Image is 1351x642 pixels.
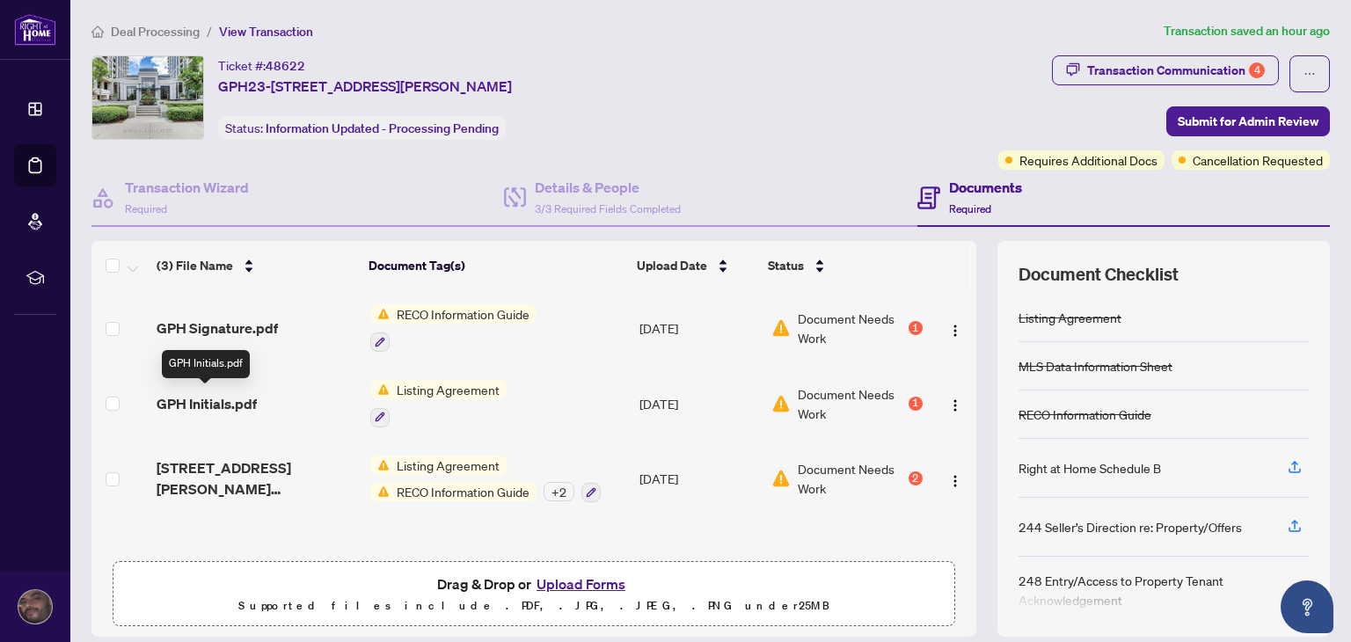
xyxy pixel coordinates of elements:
[941,390,969,418] button: Logo
[1178,107,1318,135] span: Submit for Admin Review
[111,24,200,40] span: Deal Processing
[361,241,630,290] th: Document Tag(s)
[948,324,962,338] img: Logo
[948,474,962,488] img: Logo
[218,55,305,76] div: Ticket #:
[632,366,764,441] td: [DATE]
[1019,571,1267,609] div: 248 Entry/Access to Property Tenant Acknowledgement
[91,26,104,38] span: home
[390,304,537,324] span: RECO Information Guide
[18,590,52,624] img: Profile Icon
[771,469,791,488] img: Document Status
[909,471,923,485] div: 2
[1304,68,1316,80] span: ellipsis
[157,317,278,339] span: GPH Signature.pdf
[1164,21,1330,41] article: Transaction saved an hour ago
[1019,150,1157,170] span: Requires Additional Docs
[1087,56,1265,84] div: Transaction Communication
[949,177,1022,198] h4: Documents
[390,456,507,475] span: Listing Agreement
[437,573,631,595] span: Drag & Drop or
[1166,106,1330,136] button: Submit for Admin Review
[949,202,991,215] span: Required
[632,290,764,366] td: [DATE]
[266,120,499,136] span: Information Updated - Processing Pending
[14,13,56,46] img: logo
[941,464,969,492] button: Logo
[150,241,361,290] th: (3) File Name
[1019,356,1172,376] div: MLS Data Information Sheet
[544,482,574,501] div: + 2
[1019,308,1121,327] div: Listing Agreement
[1019,458,1161,478] div: Right at Home Schedule B
[531,573,631,595] button: Upload Forms
[125,202,167,215] span: Required
[798,309,905,347] span: Document Needs Work
[157,457,356,500] span: [STREET_ADDRESS][PERSON_NAME] GPH23_2025-08-14 12_31_13.pdf
[632,441,764,517] td: [DATE]
[207,21,212,41] li: /
[948,398,962,412] img: Logo
[1019,262,1179,287] span: Document Checklist
[1019,517,1242,536] div: 244 Seller’s Direction re: Property/Offers
[219,24,313,40] span: View Transaction
[124,595,944,616] p: Supported files include .PDF, .JPG, .JPEG, .PNG under 25 MB
[390,380,507,399] span: Listing Agreement
[92,56,203,139] img: IMG-C12261248_1.jpg
[370,482,390,501] img: Status Icon
[941,314,969,342] button: Logo
[1281,580,1333,633] button: Open asap
[768,256,804,275] span: Status
[370,304,390,324] img: Status Icon
[157,393,257,414] span: GPH Initials.pdf
[1249,62,1265,78] div: 4
[771,394,791,413] img: Document Status
[798,459,905,498] span: Document Needs Work
[218,76,512,97] span: GPH23-[STREET_ADDRESS][PERSON_NAME]
[113,562,954,627] span: Drag & Drop orUpload FormsSupported files include .PDF, .JPG, .JPEG, .PNG under25MB
[1019,405,1151,424] div: RECO Information Guide
[157,256,233,275] span: (3) File Name
[370,304,537,352] button: Status IconRECO Information Guide
[535,177,681,198] h4: Details & People
[771,318,791,338] img: Document Status
[909,321,923,335] div: 1
[761,241,925,290] th: Status
[390,482,537,501] span: RECO Information Guide
[1052,55,1279,85] button: Transaction Communication4
[370,380,507,427] button: Status IconListing Agreement
[909,397,923,411] div: 1
[630,241,761,290] th: Upload Date
[370,380,390,399] img: Status Icon
[370,456,601,503] button: Status IconListing AgreementStatus IconRECO Information Guide+2
[370,456,390,475] img: Status Icon
[266,58,305,74] span: 48622
[798,384,905,423] span: Document Needs Work
[218,116,506,140] div: Status:
[535,202,681,215] span: 3/3 Required Fields Completed
[125,177,249,198] h4: Transaction Wizard
[637,256,707,275] span: Upload Date
[162,350,250,378] div: GPH Initials.pdf
[1193,150,1323,170] span: Cancellation Requested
